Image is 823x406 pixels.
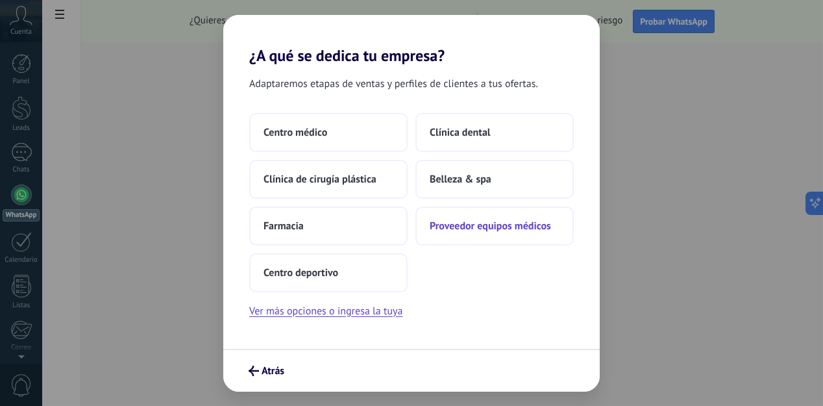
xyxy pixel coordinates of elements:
[249,113,408,152] button: Centro médico
[249,160,408,199] button: Clínica de cirugía plástica
[249,253,408,292] button: Centro deportivo
[430,220,551,233] span: Proveedor equipos médicos
[415,160,574,199] button: Belleza & spa
[430,173,491,186] span: Belleza & spa
[249,75,538,92] span: Adaptaremos etapas de ventas y perfiles de clientes a tus ofertas.
[264,266,338,279] span: Centro deportivo
[264,126,327,139] span: Centro médico
[415,207,574,246] button: Proveedor equipos médicos
[249,303,402,320] button: Ver más opciones o ingresa la tuya
[430,126,491,139] span: Clínica dental
[249,207,408,246] button: Farmacia
[264,173,376,186] span: Clínica de cirugía plástica
[223,15,600,65] h2: ¿A qué se dedica tu empresa?
[415,113,574,152] button: Clínica dental
[243,360,290,382] button: Atrás
[264,220,304,233] span: Farmacia
[262,366,284,375] span: Atrás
